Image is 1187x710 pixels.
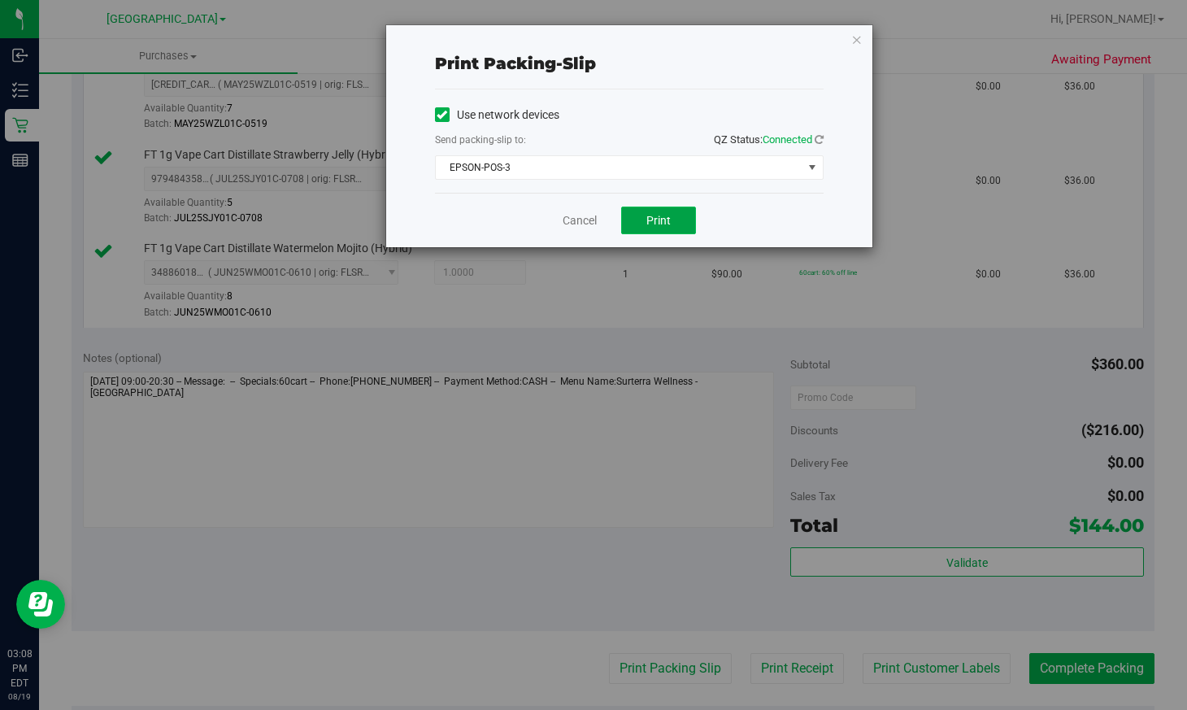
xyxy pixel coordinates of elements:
span: Connected [763,133,812,146]
label: Use network devices [435,107,559,124]
iframe: Resource center [16,580,65,629]
span: select [802,156,822,179]
label: Send packing-slip to: [435,133,526,147]
button: Print [621,207,696,234]
span: Print packing-slip [435,54,596,73]
span: QZ Status: [714,133,824,146]
span: Print [646,214,671,227]
span: EPSON-POS-3 [436,156,802,179]
a: Cancel [563,212,597,229]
